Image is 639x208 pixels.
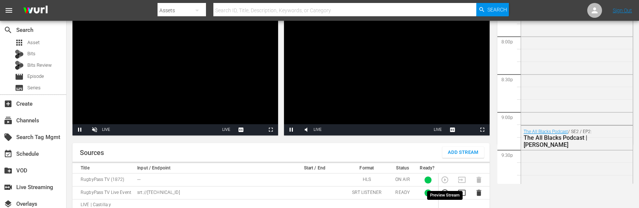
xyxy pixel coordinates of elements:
[4,116,13,125] span: Channels
[430,124,445,135] button: Seek to live, currently playing live
[284,6,490,135] div: Video Player
[87,124,102,135] button: Unmute
[80,149,104,156] h1: Sources
[4,133,13,142] span: Search Tag Mgmt
[460,124,475,135] button: Picture-in-Picture
[284,124,299,135] button: Pause
[613,7,632,13] a: Sign Out
[27,50,35,57] span: Bits
[4,183,13,192] span: Live Streaming
[524,129,568,134] a: The All Blacks Podcast
[434,128,442,132] span: LIVE
[524,129,598,148] div: / SE2 / EP2:
[346,174,388,186] td: HLS
[27,39,40,46] span: Asset
[442,147,484,158] button: Add Stream
[27,62,52,69] span: Bits Review
[346,163,388,174] th: Format
[15,72,24,81] span: Episode
[15,38,24,47] span: Asset
[18,2,53,19] img: ans4CAIJ8jUAAAAAAAAAAAAAAAAAAAAAAAAgQb4GAAAAAAAAAAAAAAAAAAAAAAAAJMjXAAAAAAAAAAAAAAAAAAAAAAAAgAT5G...
[445,124,460,135] button: Captions
[72,174,135,186] td: RugbyPass TV (1872)
[72,163,135,174] th: Title
[388,163,417,174] th: Status
[475,124,490,135] button: Fullscreen
[15,50,24,59] div: Bits
[388,174,417,186] td: ON AIR
[135,163,283,174] th: Input / Endpoint
[15,61,24,70] div: Bits Review
[72,124,87,135] button: Pause
[476,3,509,16] button: Search
[135,174,283,186] td: ---
[248,124,263,135] button: Picture-in-Picture
[219,124,234,135] button: Seek to live, currently playing live
[299,124,314,135] button: Mute
[15,83,24,92] span: Series
[524,134,598,148] div: The All Blacks Podcast | [PERSON_NAME]
[137,189,281,196] p: srt://[TECHNICAL_ID]
[4,6,13,15] span: menu
[388,186,417,199] td: READY
[346,186,388,199] td: SRT LISTENER
[72,186,135,199] td: RugbyPass TV Live Event
[417,163,438,174] th: Ready?
[4,26,13,34] span: Search
[448,148,479,157] span: Add Stream
[27,84,41,92] span: Series
[487,3,507,16] span: Search
[27,73,44,80] span: Episode
[263,124,278,135] button: Fullscreen
[72,6,278,135] div: Video Player
[234,124,248,135] button: Captions
[283,163,346,174] th: Start / End
[102,124,110,135] div: LIVE
[4,166,13,175] span: VOD
[475,189,483,197] button: Delete
[4,99,13,108] span: Create
[4,149,13,158] span: Schedule
[458,189,466,197] button: Transition
[222,128,230,132] span: LIVE
[314,124,322,135] div: LIVE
